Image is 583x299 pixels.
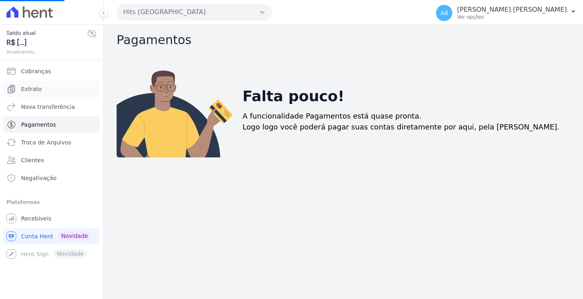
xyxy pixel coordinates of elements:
[430,2,583,24] button: Ad [PERSON_NAME] [PERSON_NAME] Ver opções
[21,138,71,146] span: Troca de Arquivos
[6,48,87,55] span: atualizando...
[117,4,272,20] button: Hits [GEOGRAPHIC_DATA]
[21,174,57,182] span: Negativação
[243,110,421,121] p: A funcionalidade Pagamentos está quase pronta.
[457,14,567,20] p: Ver opções
[3,63,100,79] a: Cobranças
[21,156,44,164] span: Clientes
[243,121,560,132] p: Logo logo você poderá pagar suas contas diretamente por aqui, pela [PERSON_NAME].
[457,6,567,14] p: [PERSON_NAME] [PERSON_NAME]
[3,228,100,244] a: Conta Hent Novidade
[21,103,75,111] span: Nova transferência
[21,214,51,223] span: Recebíveis
[243,85,345,107] h2: Falta pouco!
[3,134,100,151] a: Troca de Arquivos
[21,121,56,129] span: Pagamentos
[3,81,100,97] a: Extrato
[3,117,100,133] a: Pagamentos
[6,197,97,207] div: Plataformas
[21,85,42,93] span: Extrato
[6,63,97,262] nav: Sidebar
[6,37,87,48] span: R$ [...]
[58,231,91,240] span: Novidade
[21,67,51,75] span: Cobranças
[6,29,87,37] span: Saldo atual
[117,33,570,47] h2: Pagamentos
[3,210,100,227] a: Recebíveis
[440,10,448,16] span: Ad
[3,170,100,186] a: Negativação
[3,152,100,168] a: Clientes
[21,232,53,240] span: Conta Hent
[3,99,100,115] a: Nova transferência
